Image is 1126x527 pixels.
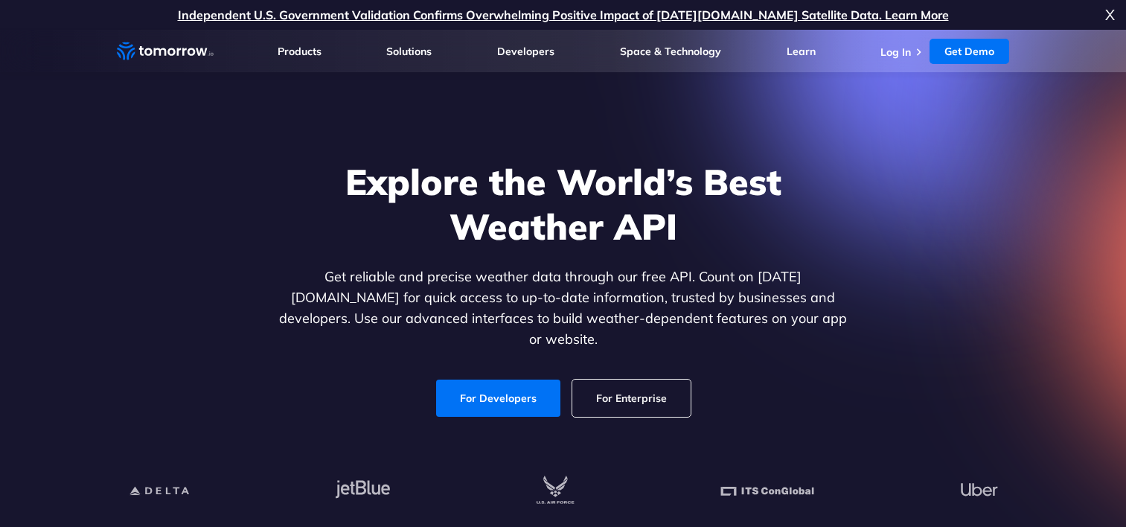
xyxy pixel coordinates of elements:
a: Learn [787,45,816,58]
a: Get Demo [930,39,1009,64]
a: Solutions [386,45,432,58]
p: Get reliable and precise weather data through our free API. Count on [DATE][DOMAIN_NAME] for quic... [276,266,851,350]
a: Home link [117,40,214,63]
a: Space & Technology [620,45,721,58]
a: Independent U.S. Government Validation Confirms Overwhelming Positive Impact of [DATE][DOMAIN_NAM... [178,7,949,22]
a: For Developers [436,380,560,417]
a: Developers [497,45,554,58]
a: For Enterprise [572,380,691,417]
a: Products [278,45,322,58]
h1: Explore the World’s Best Weather API [276,159,851,249]
a: Log In [880,45,911,59]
